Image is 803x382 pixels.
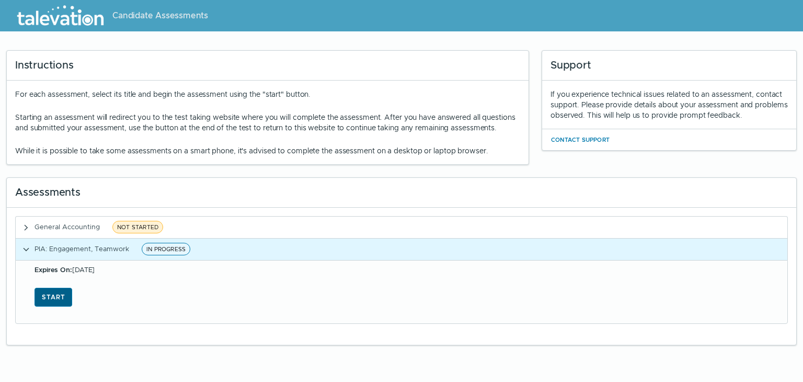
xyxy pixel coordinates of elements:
[16,239,787,260] button: PIA: Engagement, TeamworkIN PROGRESS
[15,145,520,156] p: While it is possible to take some assessments on a smart phone, it's advised to complete the asse...
[112,9,208,22] span: Candidate Assessments
[16,217,787,238] button: General AccountingNOT STARTED
[35,265,95,274] span: [DATE]
[35,288,72,307] button: Start
[15,260,788,324] div: PIA: Engagement, TeamworkIN PROGRESS
[35,222,100,231] span: General Accounting
[7,178,796,208] div: Assessments
[142,243,190,255] span: IN PROGRESS
[7,51,529,81] div: Instructions
[550,133,610,146] button: Contact Support
[550,89,788,120] div: If you experience technical issues related to an assessment, contact support. Please provide deta...
[15,112,520,133] p: Starting an assessment will redirect you to the test taking website where you will complete the a...
[13,3,108,29] img: Talevation_Logo_Transparent_white.png
[35,265,72,274] b: Expires On:
[53,8,69,17] span: Help
[542,51,796,81] div: Support
[35,244,129,253] span: PIA: Engagement, Teamwork
[112,221,163,233] span: NOT STARTED
[15,89,520,156] div: For each assessment, select its title and begin the assessment using the "start" button.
